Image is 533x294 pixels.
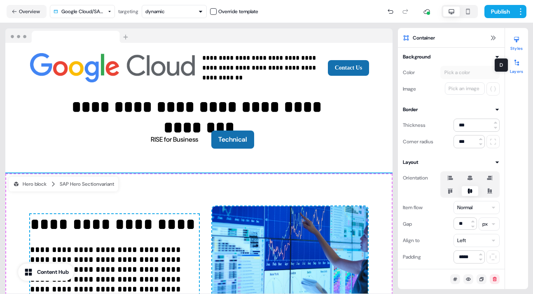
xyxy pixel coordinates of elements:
div: Image [403,82,416,96]
div: Layout [403,158,418,166]
div: Background [403,53,430,61]
button: Pick an image [445,82,485,95]
div: RISE for BusinessTechnical [144,131,254,149]
div: Normal [457,203,472,212]
div: dynamic [145,7,165,16]
div: Pick an image [447,84,481,93]
div: targeting [118,7,138,16]
button: Overview [7,5,47,18]
button: Background [403,53,500,61]
div: Corner radius [403,135,433,148]
div: Pick a color [443,68,472,77]
div: SAP Hero Section variant [60,180,114,188]
div: Border [403,105,418,114]
div: Padding [403,250,421,264]
div: Override template [218,7,258,16]
div: Hero block [13,180,47,188]
div: px [482,220,488,228]
button: Styles [505,33,528,51]
button: Border [403,105,500,114]
div: Color [403,66,415,79]
button: RISE for Business [144,131,205,149]
div: D [494,58,508,72]
div: Orientation [403,171,428,184]
img: Browser topbar [5,28,132,43]
button: Layers [505,56,528,74]
div: Left [457,236,466,245]
div: Item flow [403,201,423,214]
span: Container [413,34,435,42]
button: Layout [403,158,500,166]
img: Image [30,49,195,86]
div: Google Cloud/SAP/Rise v2.2 [61,7,105,16]
button: Publish [484,5,515,18]
button: Content Hub [18,264,74,281]
div: Content Hub [37,268,69,276]
div: Gap [403,217,412,231]
button: dynamic [142,5,207,18]
button: Pick a color [440,66,500,79]
button: Contact Us [328,60,369,76]
button: Technical [211,131,254,149]
div: Align to [403,234,420,247]
div: Thickness [403,119,425,132]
